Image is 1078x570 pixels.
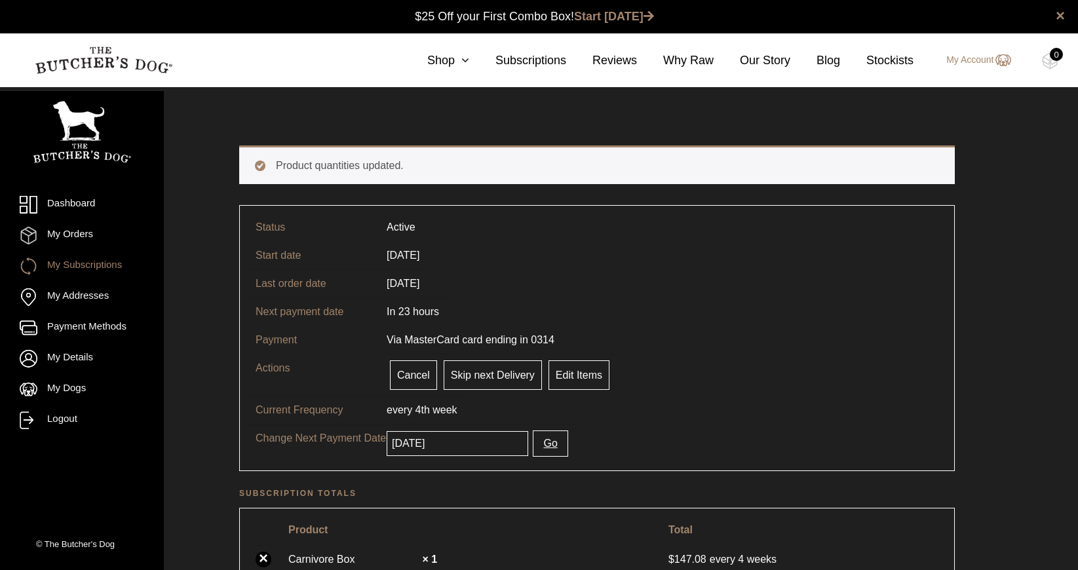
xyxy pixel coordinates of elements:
button: Go [533,430,568,457]
a: Reviews [566,52,637,69]
img: TBD_Portrait_Logo_White.png [33,101,131,163]
a: close [1056,8,1065,24]
a: Cancel [390,360,437,390]
td: Payment [248,326,379,354]
a: My Orders [20,227,144,244]
h2: Subscription totals [239,487,955,500]
span: week [433,404,457,415]
td: Last order date [248,269,379,297]
div: Product quantities updated. [239,145,955,184]
div: 0 [1050,48,1063,61]
a: Start [DATE] [574,10,654,23]
td: [DATE] [379,241,427,269]
a: My Details [20,350,144,368]
td: Start date [248,241,379,269]
a: Shop [401,52,469,69]
a: Why Raw [637,52,714,69]
th: Total [661,516,946,544]
a: Blog [790,52,840,69]
a: My Account [933,52,1011,68]
span: Via MasterCard card ending in 0314 [387,334,554,345]
a: Stockists [840,52,914,69]
td: Next payment date [248,297,379,326]
td: In 23 hours [379,297,447,326]
span: $ [668,554,674,565]
a: My Addresses [20,288,144,306]
p: Current Frequency [256,402,387,418]
a: × [256,552,271,567]
a: My Dogs [20,381,144,398]
a: Carnivore Box [288,552,419,567]
a: Payment Methods [20,319,144,337]
img: TBD_Cart-Empty.png [1042,52,1058,69]
strong: × 1 [422,554,437,565]
td: [DATE] [379,269,427,297]
a: Subscriptions [469,52,566,69]
td: Active [379,214,423,241]
td: Actions [248,354,379,396]
a: Our Story [714,52,790,69]
th: Product [280,516,659,544]
span: every 4th [387,404,430,415]
a: Edit Items [549,360,609,390]
span: 147.08 [668,554,710,565]
td: Status [248,214,379,241]
p: Change Next Payment Date [256,430,387,446]
a: Dashboard [20,196,144,214]
a: Logout [20,411,144,429]
a: Skip next Delivery [444,360,542,390]
a: My Subscriptions [20,257,144,275]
